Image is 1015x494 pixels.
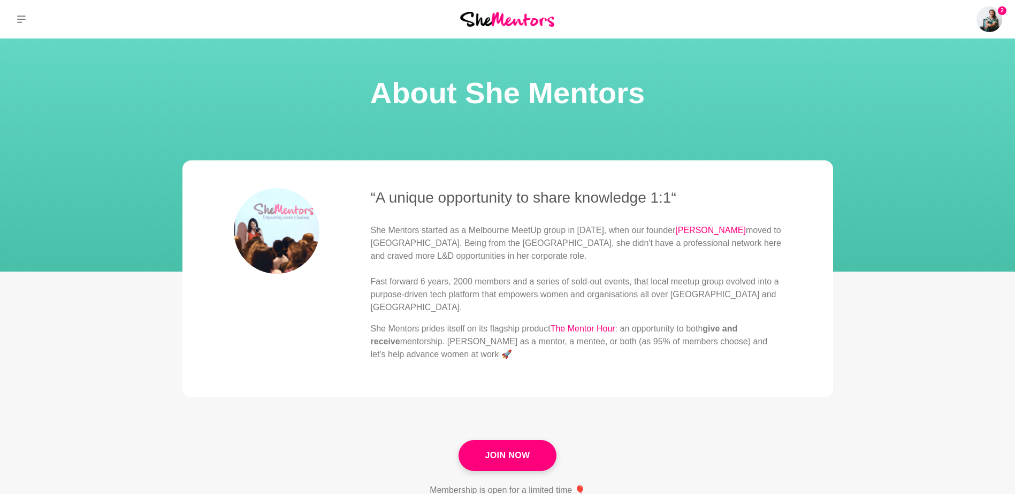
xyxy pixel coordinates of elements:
p: She Mentors prides itself on its flagship product : an opportunity to both mentorship. [PERSON_NA... [371,322,782,361]
img: Diana Soedardi [976,6,1002,32]
h1: About She Mentors [13,73,1002,113]
a: [PERSON_NAME] [675,226,746,235]
a: Diana Soedardi2 [976,6,1002,32]
a: Join Now [459,440,556,471]
p: She Mentors started as a Melbourne MeetUp group in [DATE], when our founder moved to [GEOGRAPHIC_... [371,224,782,314]
h3: “A unique opportunity to share knowledge 1:1“ [371,188,782,207]
a: The Mentor Hour [551,324,615,333]
img: She Mentors Logo [460,12,554,26]
span: 2 [998,6,1006,15]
